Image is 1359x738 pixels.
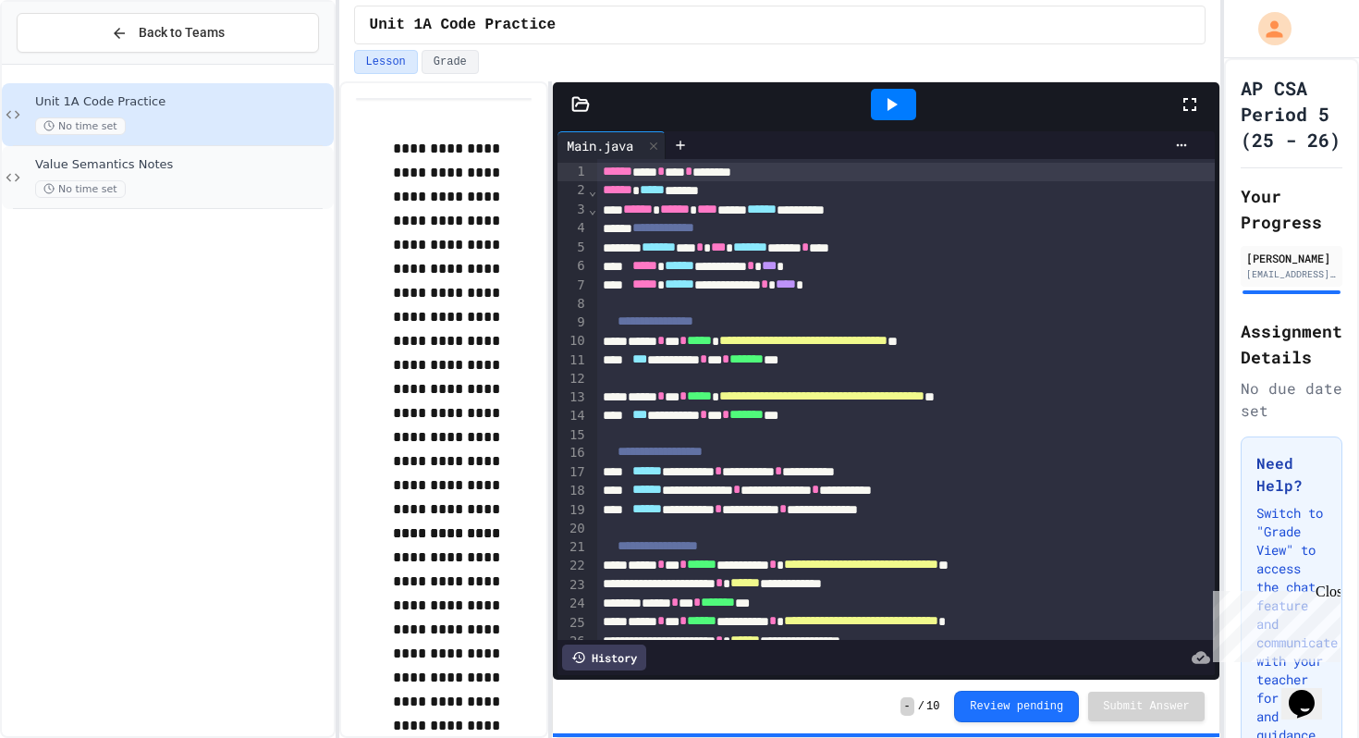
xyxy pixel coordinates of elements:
div: 4 [557,219,588,238]
div: 10 [557,332,588,351]
span: Back to Teams [139,23,225,43]
span: No time set [35,180,126,198]
div: 2 [557,181,588,200]
div: 15 [557,426,588,445]
button: Review pending [954,691,1079,722]
div: History [562,645,646,670]
div: 26 [557,633,588,651]
h2: Assignment Details [1241,318,1342,370]
div: 22 [557,557,588,575]
div: No due date set [1241,377,1342,422]
div: [PERSON_NAME] [1246,250,1337,266]
button: Lesson [354,50,418,74]
div: 14 [557,407,588,425]
div: 20 [557,520,588,538]
span: Submit Answer [1103,699,1190,714]
div: 23 [557,576,588,595]
span: - [900,697,914,716]
iframe: chat widget [1206,584,1341,662]
div: 12 [557,370,588,388]
div: 13 [557,388,588,407]
div: 7 [557,277,588,295]
div: 17 [557,463,588,482]
div: 9 [557,314,588,332]
span: Fold line [588,183,597,198]
div: 21 [557,538,588,557]
span: / [918,699,924,714]
div: 11 [557,351,588,370]
h1: AP CSA Period 5 (25 - 26) [1241,75,1342,153]
div: 19 [557,501,588,520]
div: Chat with us now!Close [7,7,128,117]
span: 10 [926,699,939,714]
div: 24 [557,595,588,613]
div: Main.java [557,131,666,159]
div: Main.java [557,136,643,155]
button: Back to Teams [17,13,319,53]
span: No time set [35,117,126,135]
div: 6 [557,257,588,276]
div: My Account [1239,7,1296,50]
h3: Need Help? [1256,452,1327,497]
div: 1 [557,163,588,181]
div: 5 [557,239,588,257]
span: Unit 1A Code Practice [370,14,557,36]
div: 25 [557,614,588,633]
span: Value Semantics Notes [35,157,330,173]
div: [EMAIL_ADDRESS][PERSON_NAME][DOMAIN_NAME] [1246,267,1337,281]
button: Submit Answer [1088,692,1205,721]
span: Fold line [588,202,597,216]
iframe: chat widget [1281,664,1341,720]
span: Unit 1A Code Practice [35,94,330,110]
h2: Your Progress [1241,183,1342,235]
div: 8 [557,295,588,314]
div: 16 [557,444,588,462]
div: 3 [557,201,588,219]
div: 18 [557,482,588,500]
button: Grade [422,50,479,74]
